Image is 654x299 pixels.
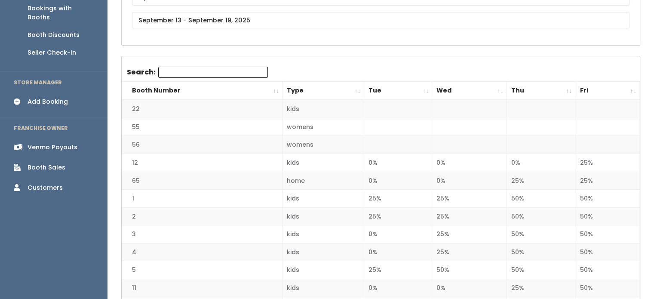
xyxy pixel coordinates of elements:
td: 50% [507,225,575,244]
td: 50% [575,243,640,261]
td: 0% [364,243,432,261]
td: kids [282,279,364,297]
td: kids [282,100,364,118]
td: 25% [432,243,507,261]
td: 25% [432,207,507,225]
td: 50% [575,279,640,297]
td: 50% [575,225,640,244]
td: 25% [364,207,432,225]
td: 0% [364,172,432,190]
td: 25% [575,154,640,172]
td: 50% [507,261,575,279]
td: 0% [432,279,507,297]
label: Search: [127,67,268,78]
td: womens [282,136,364,154]
td: 0% [364,154,432,172]
td: home [282,172,364,190]
td: 4 [122,243,282,261]
td: 25% [432,190,507,208]
input: September 13 - September 19, 2025 [132,12,629,28]
div: Booth Discounts [28,31,80,40]
td: womens [282,118,364,136]
div: Seller Check-in [28,48,76,57]
td: kids [282,190,364,208]
td: kids [282,261,364,279]
td: 25% [432,225,507,244]
td: 50% [575,190,640,208]
td: 0% [432,154,507,172]
td: kids [282,243,364,261]
div: Bookings with Booths [28,4,94,22]
td: 1 [122,190,282,208]
td: 50% [432,261,507,279]
td: 65 [122,172,282,190]
td: 50% [507,207,575,225]
td: 55 [122,118,282,136]
td: 50% [575,261,640,279]
td: 25% [364,190,432,208]
td: 25% [507,172,575,190]
td: 2 [122,207,282,225]
td: 25% [507,279,575,297]
td: 3 [122,225,282,244]
th: Fri: activate to sort column descending [575,82,640,100]
div: Add Booking [28,97,68,106]
th: Tue: activate to sort column ascending [364,82,432,100]
td: 12 [122,154,282,172]
td: kids [282,207,364,225]
td: 50% [507,190,575,208]
div: Booth Sales [28,163,65,172]
td: 25% [575,172,640,190]
td: 0% [364,225,432,244]
td: 22 [122,100,282,118]
th: Thu: activate to sort column ascending [507,82,575,100]
th: Type: activate to sort column ascending [282,82,364,100]
td: 0% [364,279,432,297]
td: 50% [507,243,575,261]
th: Booth Number: activate to sort column ascending [122,82,282,100]
td: kids [282,225,364,244]
th: Wed: activate to sort column ascending [432,82,507,100]
td: 50% [575,207,640,225]
td: 0% [432,172,507,190]
td: 5 [122,261,282,279]
td: 25% [364,261,432,279]
td: 56 [122,136,282,154]
div: Customers [28,183,63,192]
input: Search: [158,67,268,78]
td: kids [282,154,364,172]
div: Venmo Payouts [28,143,77,152]
td: 0% [507,154,575,172]
td: 11 [122,279,282,297]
